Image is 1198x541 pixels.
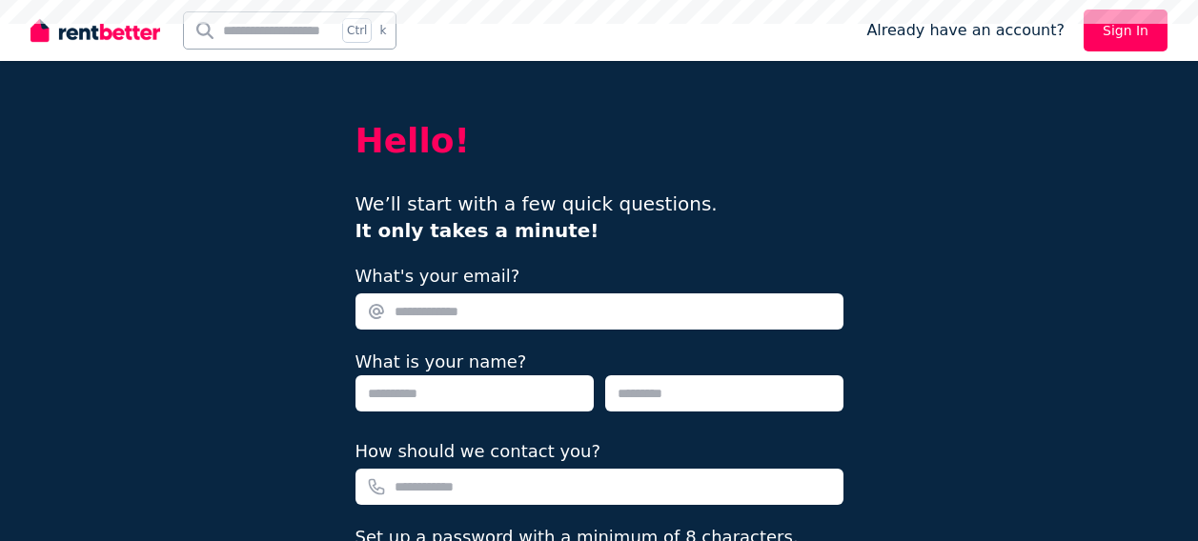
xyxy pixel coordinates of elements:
[355,351,527,371] label: What is your name?
[355,122,843,160] h2: Hello!
[355,219,599,242] b: It only takes a minute!
[355,263,520,290] label: What's your email?
[342,18,372,43] span: Ctrl
[866,19,1065,42] span: Already have an account?
[30,16,160,45] img: RentBetter
[1084,10,1168,51] a: Sign In
[379,23,386,38] span: k
[355,438,601,465] label: How should we contact you?
[355,192,718,242] span: We’ll start with a few quick questions.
